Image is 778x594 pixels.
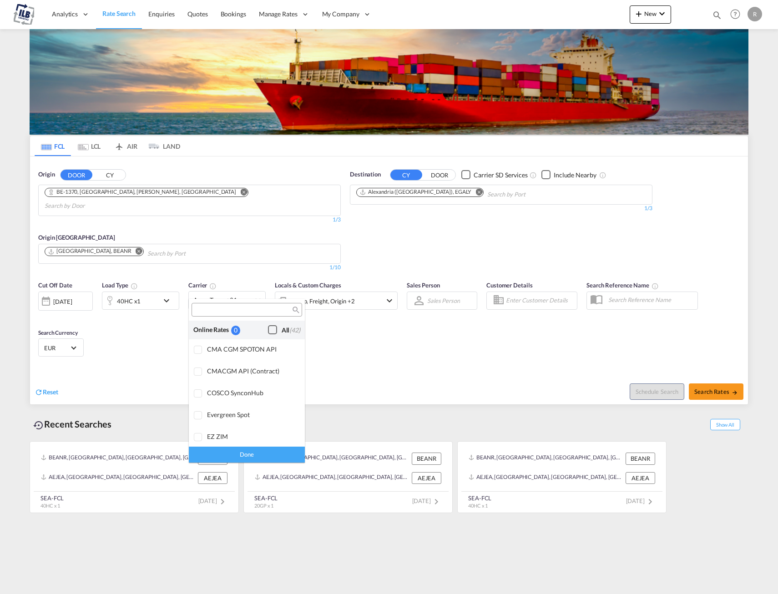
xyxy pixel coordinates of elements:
[268,325,300,335] md-checkbox: Checkbox No Ink
[231,326,240,335] div: 0
[207,389,298,397] div: COSCO SynconHub
[289,326,300,334] span: (42)
[189,447,305,463] div: Done
[207,367,298,375] div: CMACGM API (Contract)
[207,433,298,440] div: EZ ZIM
[207,411,298,418] div: Evergreen Spot
[282,326,300,335] div: All
[292,307,298,313] md-icon: icon-magnify
[193,325,231,335] div: Online Rates
[207,345,298,353] div: CMA CGM SPOTON API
